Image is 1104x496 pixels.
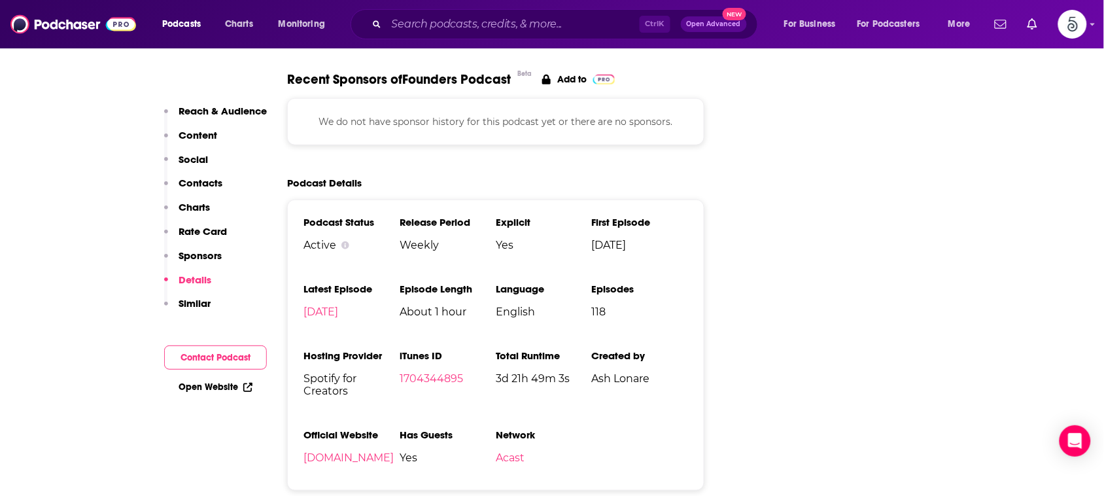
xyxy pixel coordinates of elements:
[164,225,227,249] button: Rate Card
[179,177,222,189] p: Contacts
[517,69,532,78] div: Beta
[162,15,201,33] span: Podcasts
[179,249,222,262] p: Sponsors
[303,283,400,295] h3: Latest Episode
[496,452,525,464] a: Acast
[496,239,592,251] span: Yes
[303,239,400,251] div: Active
[948,15,971,33] span: More
[287,177,362,189] h2: Podcast Details
[164,105,267,129] button: Reach & Audience
[592,372,688,385] span: Ash Lonare
[1058,10,1087,39] img: User Profile
[179,225,227,238] p: Rate Card
[496,216,592,228] h3: Explicit
[400,306,496,318] span: About 1 hour
[592,349,688,362] h3: Created by
[592,216,688,228] h3: First Episode
[303,216,400,228] h3: Podcast Status
[1058,10,1087,39] span: Logged in as Spiral5-G2
[496,372,592,385] span: 3d 21h 49m 3s
[1060,425,1091,457] div: Open Intercom Messenger
[400,216,496,228] h3: Release Period
[179,297,211,310] p: Similar
[1058,10,1087,39] button: Show profile menu
[10,12,136,37] img: Podchaser - Follow, Share and Rate Podcasts
[400,283,496,295] h3: Episode Length
[179,153,208,166] p: Social
[496,283,592,295] h3: Language
[592,306,688,318] span: 118
[179,129,217,141] p: Content
[303,115,688,129] p: We do not have sponsor history for this podcast yet or there are no sponsors.
[640,16,670,33] span: Ctrl K
[849,14,939,35] button: open menu
[164,177,222,201] button: Contacts
[387,14,640,35] input: Search podcasts, credits, & more...
[1022,13,1043,35] a: Show notifications dropdown
[400,372,463,385] a: 1704344895
[179,105,267,117] p: Reach & Audience
[681,16,747,32] button: Open AdvancedNew
[179,201,210,213] p: Charts
[687,21,741,27] span: Open Advanced
[400,429,496,441] h3: Has Guests
[303,452,394,464] a: [DOMAIN_NAME]
[400,239,496,251] span: Weekly
[164,153,208,177] button: Social
[496,429,592,441] h3: Network
[179,381,252,393] a: Open Website
[784,15,836,33] span: For Business
[723,8,746,20] span: New
[287,71,511,88] span: Recent Sponsors of Founders Podcast
[939,14,987,35] button: open menu
[164,249,222,274] button: Sponsors
[775,14,852,35] button: open menu
[593,75,615,84] img: Pro Logo
[857,15,920,33] span: For Podcasters
[542,71,615,88] a: Add to
[164,201,210,225] button: Charts
[225,15,253,33] span: Charts
[303,429,400,441] h3: Official Website
[400,349,496,362] h3: iTunes ID
[990,13,1012,35] a: Show notifications dropdown
[303,372,400,397] span: Spotify for Creators
[592,283,688,295] h3: Episodes
[496,349,592,362] h3: Total Runtime
[363,9,770,39] div: Search podcasts, credits, & more...
[164,274,211,298] button: Details
[216,14,261,35] a: Charts
[269,14,342,35] button: open menu
[496,306,592,318] span: English
[164,297,211,321] button: Similar
[153,14,218,35] button: open menu
[592,239,688,251] span: [DATE]
[179,274,211,286] p: Details
[400,452,496,464] span: Yes
[279,15,325,33] span: Monitoring
[303,349,400,362] h3: Hosting Provider
[164,345,267,370] button: Contact Podcast
[557,73,587,85] p: Add to
[303,306,338,318] a: [DATE]
[164,129,217,153] button: Content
